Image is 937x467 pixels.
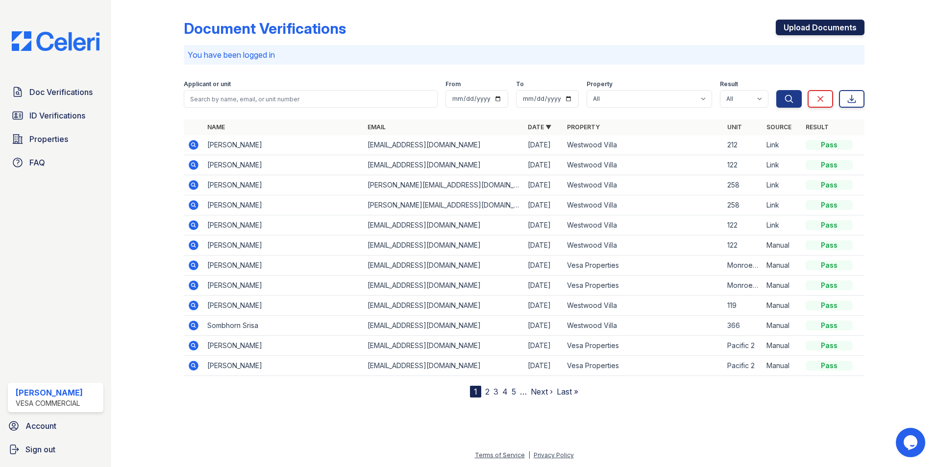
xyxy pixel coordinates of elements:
[203,276,364,296] td: [PERSON_NAME]
[806,240,853,250] div: Pass
[806,123,829,131] a: Result
[763,155,802,175] td: Link
[563,296,723,316] td: Westwood Villa
[524,195,563,215] td: [DATE]
[723,155,763,175] td: 122
[203,296,364,316] td: [PERSON_NAME]
[203,316,364,336] td: Sombhorn Srisa
[563,316,723,336] td: Westwood Villa
[763,256,802,276] td: Manual
[563,235,723,256] td: Westwood Villa
[567,123,600,131] a: Property
[203,175,364,195] td: [PERSON_NAME]
[723,336,763,356] td: Pacific 2
[806,140,853,150] div: Pass
[203,155,364,175] td: [PERSON_NAME]
[723,135,763,155] td: 212
[188,49,861,61] p: You have been logged in
[524,256,563,276] td: [DATE]
[29,86,93,98] span: Doc Verifications
[524,356,563,376] td: [DATE]
[4,440,107,459] a: Sign out
[524,336,563,356] td: [DATE]
[8,129,103,149] a: Properties
[470,386,481,397] div: 1
[763,296,802,316] td: Manual
[723,356,763,376] td: Pacific 2
[502,387,508,397] a: 4
[203,356,364,376] td: [PERSON_NAME]
[563,135,723,155] td: Westwood Villa
[806,361,853,371] div: Pass
[4,31,107,51] img: CE_Logo_Blue-a8612792a0a2168367f1c8372b55b34899dd931a85d93a1a3d3e32e68fde9ad4.png
[524,296,563,316] td: [DATE]
[557,387,578,397] a: Last »
[763,276,802,296] td: Manual
[763,336,802,356] td: Manual
[896,428,927,457] iframe: chat widget
[203,256,364,276] td: [PERSON_NAME]
[806,280,853,290] div: Pass
[203,195,364,215] td: [PERSON_NAME]
[8,153,103,172] a: FAQ
[364,155,524,175] td: [EMAIL_ADDRESS][DOMAIN_NAME]
[806,180,853,190] div: Pass
[364,316,524,336] td: [EMAIL_ADDRESS][DOMAIN_NAME]
[563,256,723,276] td: Vesa Properties
[364,276,524,296] td: [EMAIL_ADDRESS][DOMAIN_NAME]
[723,296,763,316] td: 119
[184,20,346,37] div: Document Verifications
[25,444,55,455] span: Sign out
[563,356,723,376] td: Vesa Properties
[727,123,742,131] a: Unit
[763,235,802,256] td: Manual
[524,175,563,195] td: [DATE]
[806,321,853,330] div: Pass
[524,276,563,296] td: [DATE]
[29,110,85,121] span: ID Verifications
[587,80,613,88] label: Property
[563,195,723,215] td: Westwood Villa
[16,387,83,398] div: [PERSON_NAME]
[364,135,524,155] td: [EMAIL_ADDRESS][DOMAIN_NAME]
[364,235,524,256] td: [EMAIL_ADDRESS][DOMAIN_NAME]
[445,80,461,88] label: From
[723,256,763,276] td: Monroe 6
[475,451,525,459] a: Terms of Service
[29,157,45,168] span: FAQ
[516,80,524,88] label: To
[364,336,524,356] td: [EMAIL_ADDRESS][DOMAIN_NAME]
[184,90,438,108] input: Search by name, email, or unit number
[524,316,563,336] td: [DATE]
[528,123,551,131] a: Date ▼
[806,160,853,170] div: Pass
[763,175,802,195] td: Link
[485,387,490,397] a: 2
[776,20,864,35] a: Upload Documents
[806,341,853,350] div: Pass
[763,356,802,376] td: Manual
[723,175,763,195] td: 258
[806,260,853,270] div: Pass
[520,386,527,397] span: …
[29,133,68,145] span: Properties
[723,195,763,215] td: 258
[203,336,364,356] td: [PERSON_NAME]
[364,215,524,235] td: [EMAIL_ADDRESS][DOMAIN_NAME]
[512,387,516,397] a: 5
[184,80,231,88] label: Applicant or unit
[563,175,723,195] td: Westwood Villa
[563,215,723,235] td: Westwood Villa
[8,106,103,125] a: ID Verifications
[364,356,524,376] td: [EMAIL_ADDRESS][DOMAIN_NAME]
[763,316,802,336] td: Manual
[8,82,103,102] a: Doc Verifications
[723,235,763,256] td: 122
[364,195,524,215] td: [PERSON_NAME][EMAIL_ADDRESS][DOMAIN_NAME]
[524,215,563,235] td: [DATE]
[528,451,530,459] div: |
[806,301,853,310] div: Pass
[364,296,524,316] td: [EMAIL_ADDRESS][DOMAIN_NAME]
[203,215,364,235] td: [PERSON_NAME]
